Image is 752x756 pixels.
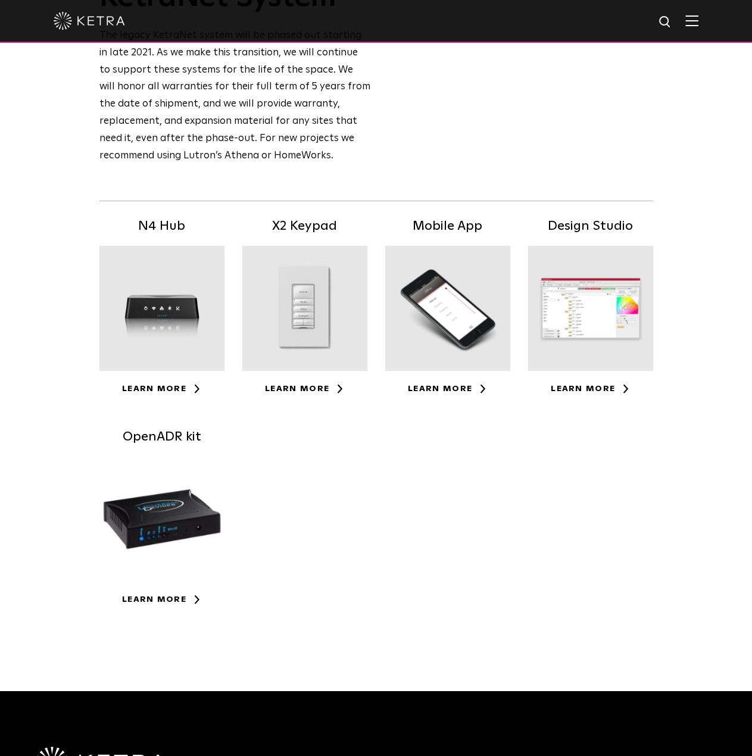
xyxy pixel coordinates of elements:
img: search icon [658,15,673,30]
div: The legacy KetraNet system will be phased out starting in late 2021. As we make this transition, ... [99,27,370,165]
a: Learn More [408,385,487,393]
a: Learn More [122,385,201,393]
h5: OpenADR kit [99,427,224,448]
a: Learn More [551,385,630,393]
img: Hamburger%20Nav.svg [685,15,698,26]
h5: Mobile App [385,216,510,237]
h5: X2 Keypad [242,216,367,237]
a: Learn More [122,595,201,604]
h5: Design Studio [528,216,653,237]
a: Learn More [265,385,344,393]
img: ketra-logo-2019-white [54,12,125,30]
h5: N4 Hub [99,216,224,237]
